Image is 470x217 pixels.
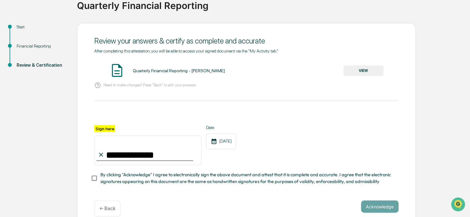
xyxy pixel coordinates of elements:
label: Sign here [94,125,115,132]
iframe: Open customer support [450,197,467,213]
div: [DATE] [206,133,236,149]
span: By clicking "Acknowledge" I agree to electronically sign the above document and attest that it is... [100,171,394,185]
a: Powered byPylon [43,104,75,109]
div: We're available if you need us! [21,53,78,58]
label: Date [206,125,236,130]
span: After completing this attestation, you will be able to access your signed document via the "My Ac... [94,48,278,53]
a: 🗄️Attestations [42,75,79,86]
span: Preclearance [12,78,40,84]
img: Document Icon [109,63,125,78]
p: Need to make changes? Press "Back" to edit your answers [103,83,196,87]
a: 🔎Data Lookup [4,87,41,98]
div: Financial Reporting [17,43,67,49]
span: Pylon [61,105,75,109]
button: VIEW [343,65,383,76]
p: How can we help? [6,13,112,23]
div: 🗄️ [45,78,50,83]
div: 🖐️ [6,78,11,83]
div: Quarterly Financial Reporting - [PERSON_NAME] [132,68,225,73]
div: Start [17,24,67,30]
p: ← Back [99,206,115,211]
div: 🔎 [6,90,11,95]
button: Acknowledge [361,200,399,213]
div: Review & Certification [17,62,67,69]
div: Start new chat [21,47,101,53]
button: Start new chat [105,49,112,56]
img: 1746055101610-c473b297-6a78-478c-a979-82029cc54cd1 [6,47,17,58]
div: Review your answers & certify as complete and accurate [94,36,399,45]
span: Attestations [51,78,76,84]
span: Data Lookup [12,90,39,96]
a: 🖐️Preclearance [4,75,42,86]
